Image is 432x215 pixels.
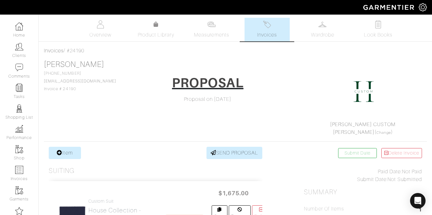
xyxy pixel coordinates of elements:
[311,31,334,39] span: Wardrobe
[78,18,123,41] a: Overview
[245,18,290,41] a: Invoices
[330,122,396,127] a: [PERSON_NAME] CUSTOM
[15,84,23,92] img: reminder-icon-8004d30b9f0a5d33ae49ab947aed9ed385cf756f9e5892f1edd6e32f2345188e.png
[149,95,267,103] div: Proposal on [DATE]
[257,31,277,39] span: Invoices
[172,75,243,91] h1: PROPOSAL
[318,20,327,28] img: wardrobe-487a4870c1b7c33e795ec22d11cfc2ed9d08956e64fb3008fe2437562e282088.svg
[44,79,116,83] a: [EMAIL_ADDRESS][DOMAIN_NAME]
[49,147,81,159] a: Item
[88,199,158,204] h4: Custom Suit
[304,188,422,196] h2: Summary
[44,47,427,55] div: / #24190
[15,166,23,174] img: orders-icon-0abe47150d42831381b5fb84f609e132dff9fe21cb692f30cb5eec754e2cba89.png
[168,73,247,95] a: PROPOSAL
[357,177,388,182] span: Submit Date:
[263,20,271,28] img: orders-27d20c2124de7fd6de4e0e44c1d41de31381a507db9b33961299e4e07d508b8c.svg
[377,131,391,134] a: Change
[15,125,23,133] img: graph-8b7af3c665d003b59727f371ae50e7771705bf0c487971e6e97d053d13c5068d.png
[15,104,23,113] img: stylists-icon-eb353228a002819b7ec25b43dbf5f0378dd9e0616d9560372ff212230b889e62.png
[338,148,377,158] a: Submit Date
[15,43,23,51] img: clients-icon-6bae9207a08558b7cb47a8932f037763ab4055f8c8b6bfacd5dc20c3e0201464.png
[15,207,23,215] img: companies-icon-14a0f246c7e91f24465de634b560f0151b0cc5c9ce11af5fac52e6d7d6371812.png
[364,31,393,39] span: Look Books
[306,121,419,136] div: ( )
[304,168,422,183] div: Not Paid Not Submitted
[304,206,344,212] h5: Number of Items
[381,148,422,158] a: Delete Invoice
[214,186,253,200] span: $1,675.00
[15,22,23,30] img: dashboard-icon-dbcd8f5a0b271acd01030246c82b418ddd0df26cd7fceb0bd07c9910d44c42f6.png
[300,18,345,41] a: Wardrobe
[89,31,111,39] span: Overview
[189,18,234,41] a: Measurements
[44,48,64,54] a: Invoices
[133,21,178,39] a: Product Library
[15,145,23,153] img: garments-icon-b7da505a4dc4fd61783c78ac3ca0ef83fa9d6f193b1c9dc38574b1d14d53ca28.png
[333,129,375,135] a: [PERSON_NAME]
[138,31,174,39] span: Product Library
[44,71,116,91] span: [PHONE_NUMBER] Invoice # 24190
[194,31,229,39] span: Measurements
[418,206,422,215] span: 1
[347,75,380,108] img: Xu4pDjgfsNsX2exS7cacv7QJ.png
[49,167,75,175] h3: Suiting
[419,3,427,11] img: gear-icon-white-bd11855cb880d31180b6d7d6211b90ccbf57a29d726f0c71d8c61bd08dd39cc2.png
[15,186,23,194] img: garments-icon-b7da505a4dc4fd61783c78ac3ca0ef83fa9d6f193b1c9dc38574b1d14d53ca28.png
[96,20,105,28] img: basicinfo-40fd8af6dae0f16599ec9e87c0ef1c0a1fdea2edbe929e3d69a839185d80c458.svg
[378,169,402,175] span: Paid Date:
[44,60,104,69] a: [PERSON_NAME]
[15,63,23,71] img: comment-icon-a0a6a9ef722e966f86d9cbdc48e553b5cf19dbc54f86b18d962a5391bc8f6eb6.png
[356,18,401,41] a: Look Books
[360,2,419,13] img: garmentier-logo-header-white-b43fb05a5012e4ada735d5af1a66efaba907eab6374d6393d1fbf88cb4ef424d.png
[410,193,426,209] div: Open Intercom Messenger
[207,20,216,28] img: measurements-466bbee1fd09ba9460f595b01e5d73f9e2bff037440d3c8f018324cb6cdf7a4a.svg
[374,20,382,28] img: todo-9ac3debb85659649dc8f770b8b6100bb5dab4b48dedcbae339e5042a72dfd3cc.svg
[206,147,263,159] a: SEND PROPOSAL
